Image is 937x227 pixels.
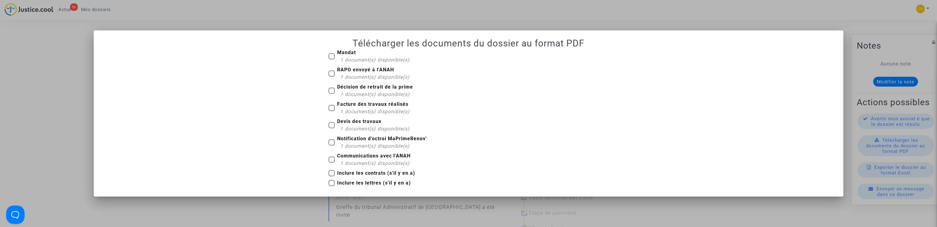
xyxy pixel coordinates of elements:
[337,118,381,124] b: Devis des travaux
[340,143,410,149] span: 1 document(s) disponible(s)
[340,160,410,166] span: 1 document(s) disponible(s)
[6,205,25,224] iframe: Help Scout Beacon - Open
[337,84,413,90] b: Décision de retrait de la prime
[340,91,410,97] span: 1 document(s) disponible(s)
[337,67,394,73] b: RAPO envoyé à l'ANAH
[101,38,836,49] h1: Télécharger les documents du dossier au format PDF
[340,126,410,132] span: 1 document(s) disponible(s)
[340,109,410,114] span: 1 document(s) disponible(s)
[337,180,411,186] b: Inclure les lettres (s'il y en a)
[340,57,410,63] span: 1 document(s) disponible(s)
[337,153,411,159] b: Communications avec l'ANAH
[337,50,356,55] b: Mandat
[337,136,427,141] b: Notification d'octroi MaPrimeRenov'
[337,101,408,107] b: Facture des travaux réalisés
[337,170,415,176] b: Inclure les contrats (s'il y en a)
[340,74,410,80] span: 1 document(s) disponible(s)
